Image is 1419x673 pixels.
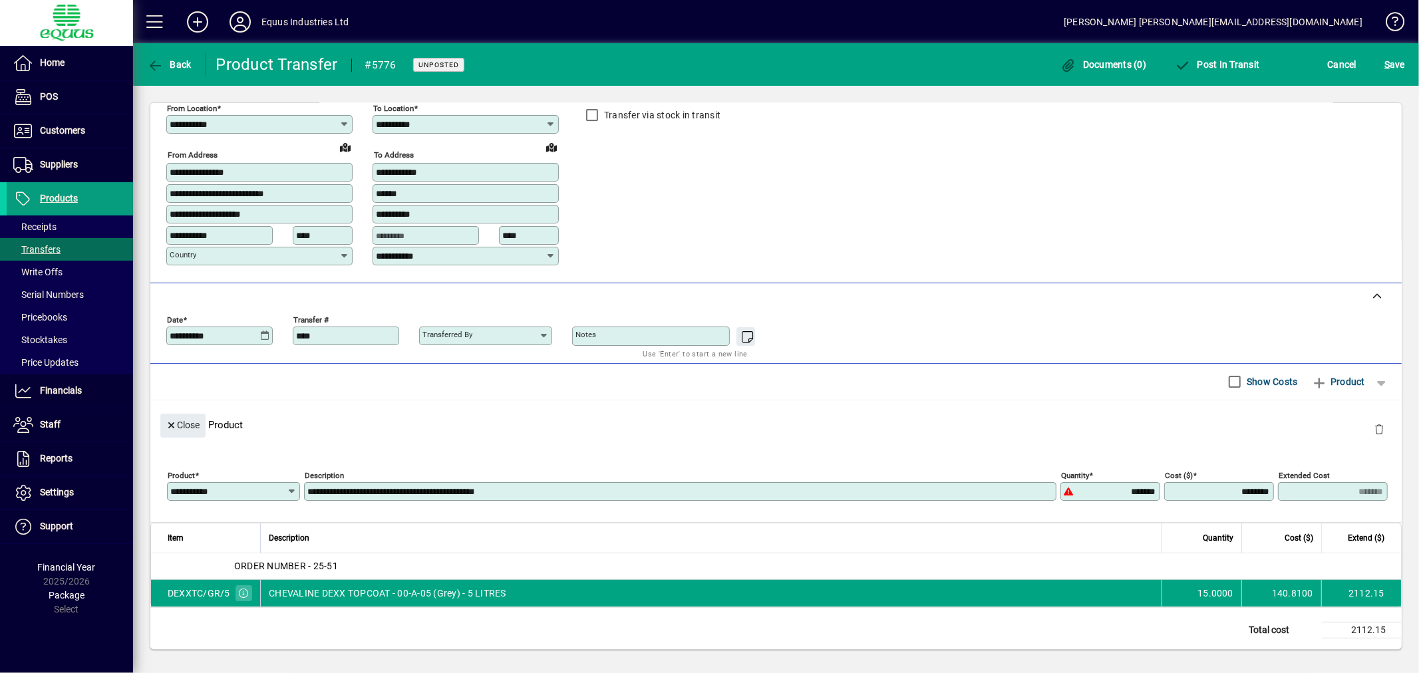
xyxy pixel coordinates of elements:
td: 15.0000 [1162,580,1241,606]
button: Cancel [1325,53,1360,76]
mat-label: Transfer # [293,315,329,324]
a: Staff [7,408,133,442]
a: Reports [7,442,133,475]
span: Financial Year [38,562,96,573]
mat-label: From location [167,104,217,113]
a: Settings [7,476,133,509]
a: Stocktakes [7,329,133,351]
mat-label: Date [167,315,183,324]
a: Home [7,47,133,80]
a: Support [7,510,133,543]
a: Pricebooks [7,306,133,329]
mat-label: Notes [575,330,596,339]
label: Show Costs [1244,375,1298,388]
button: Post In Transit [1171,53,1263,76]
mat-label: Transferred by [422,330,472,339]
div: ORDER NUMBER - 25-51 [151,559,1401,573]
a: Financials [7,374,133,408]
span: Reports [40,453,73,464]
label: Transfer via stock in transit [601,108,720,122]
a: Serial Numbers [7,283,133,306]
span: Package [49,590,84,601]
div: Product [150,400,1402,449]
span: Cancel [1328,54,1357,75]
span: Serial Numbers [13,289,84,300]
div: Equus Industries Ltd [261,11,349,33]
a: Write Offs [7,261,133,283]
span: CHEVALINE DEXX TOPCOAT - 00-A-05 (Grey) - 5 LITRES [269,587,506,600]
span: Documents (0) [1060,59,1147,70]
app-page-header-button: Back [133,53,206,76]
span: S [1384,59,1390,70]
button: Documents (0) [1057,53,1150,76]
span: Stocktakes [13,335,67,345]
span: Products [40,193,78,203]
button: Product [1305,370,1372,394]
a: Transfers [7,238,133,261]
span: Receipts [13,221,57,232]
mat-label: To location [373,104,414,113]
span: Back [147,59,192,70]
div: [PERSON_NAME] [PERSON_NAME][EMAIL_ADDRESS][DOMAIN_NAME] [1064,11,1362,33]
div: #5776 [365,55,396,76]
button: Delete [1363,414,1395,446]
td: 140.8100 [1241,580,1321,606]
span: Home [40,57,65,68]
button: Profile [219,10,261,34]
a: Customers [7,114,133,148]
button: Add [176,10,219,34]
span: Pricebooks [13,312,67,323]
mat-label: Extended Cost [1279,470,1330,479]
a: Price Updates [7,351,133,374]
span: Item [168,531,184,545]
mat-label: Quantity [1061,470,1089,479]
span: Suppliers [40,159,78,170]
span: Support [40,521,73,531]
td: 2112.15 [1321,580,1401,606]
a: Knowledge Base [1376,3,1402,46]
span: Staff [40,419,61,430]
td: 2112.15 [1322,622,1402,638]
span: Product [1311,371,1365,392]
a: View on map [335,136,356,158]
app-page-header-button: Delete [1363,423,1395,435]
span: Extend ($) [1348,531,1384,545]
span: Close [166,414,200,436]
span: Description [269,531,309,545]
mat-hint: Use 'Enter' to start a new line [643,346,748,361]
span: POS [40,91,58,102]
app-page-header-button: Close [157,418,209,430]
button: Save [1381,53,1408,76]
mat-label: Description [305,470,344,479]
span: Cost ($) [1285,531,1313,545]
mat-label: Cost ($) [1165,470,1193,479]
a: Receipts [7,215,133,238]
span: Quantity [1203,531,1233,545]
button: Close [160,414,206,438]
span: Settings [40,487,74,497]
a: View on map [541,136,562,158]
span: Financials [40,385,82,396]
span: Write Offs [13,267,63,277]
a: Suppliers [7,148,133,182]
td: Total cost [1242,622,1322,638]
mat-label: Product [168,470,195,479]
mat-label: Country [170,250,196,259]
span: Price Updates [13,357,79,368]
span: Transfers [13,244,61,255]
span: Customers [40,125,85,136]
div: DEXXTC/GR/5 [168,587,230,600]
span: Unposted [418,61,459,69]
div: Product Transfer [216,54,338,75]
span: Post In Transit [1174,59,1259,70]
span: ave [1384,54,1405,75]
a: POS [7,80,133,114]
button: Back [144,53,195,76]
